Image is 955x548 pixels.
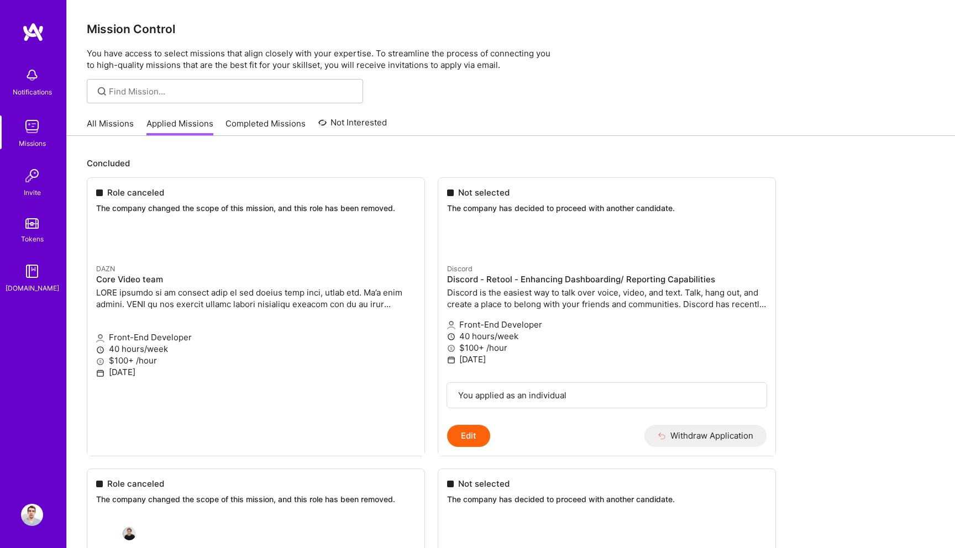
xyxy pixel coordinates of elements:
img: guide book [21,260,43,282]
i: icon Clock [447,333,455,341]
img: Discord company logo [447,236,469,258]
div: Notifications [13,86,52,98]
p: Front-End Developer [447,319,767,330]
p: [DATE] [447,354,767,365]
img: User Avatar [21,504,43,526]
p: You have access to select missions that align closely with your expertise. To streamline the proc... [87,48,935,71]
h4: Discord - Retool - Enhancing Dashboarding/ Reporting Capabilities [447,275,767,284]
h3: Mission Control [87,22,935,36]
p: $100+ /hour [447,342,767,354]
img: tokens [25,218,39,229]
img: teamwork [21,115,43,138]
p: Discord is the easiest way to talk over voice, video, and text. Talk, hang out, and create a plac... [447,287,767,310]
p: 40 hours/week [447,330,767,342]
a: All Missions [87,118,134,136]
div: You applied as an individual [458,389,566,401]
i: icon Calendar [447,356,455,364]
button: Withdraw Application [644,425,767,447]
i: icon SearchGrey [96,85,108,98]
span: Not selected [458,187,510,198]
a: Not Interested [318,116,387,136]
p: Concluded [87,157,935,169]
img: Invite [21,165,43,187]
p: The company has decided to proceed with another candidate. [447,203,767,214]
div: [DOMAIN_NAME] [6,282,59,294]
button: Edit [447,425,490,447]
div: Missions [19,138,46,149]
small: Discord [447,265,473,273]
i: icon MoneyGray [447,344,455,352]
img: bell [21,64,43,86]
img: logo [22,22,44,42]
input: Find Mission... [109,86,355,97]
div: Tokens [21,233,44,245]
a: Applied Missions [146,118,213,136]
div: Invite [24,187,41,198]
a: Completed Missions [225,118,306,136]
i: icon Applicant [447,321,455,329]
